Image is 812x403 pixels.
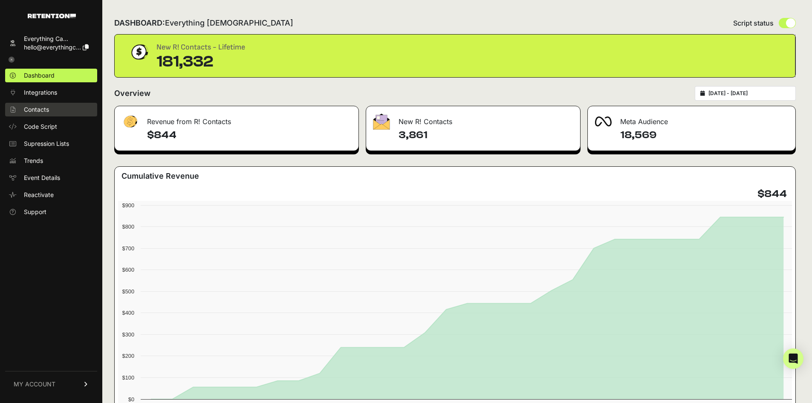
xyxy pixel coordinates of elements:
img: fa-meta-2f981b61bb99beabf952f7030308934f19ce035c18b003e963880cc3fabeebb7.png [595,116,612,127]
a: Contacts [5,103,97,116]
span: Event Details [24,174,60,182]
span: MY ACCOUNT [14,380,55,389]
img: fa-dollar-13500eef13a19c4ab2b9ed9ad552e47b0d9fc28b02b83b90ba0e00f96d6372e9.png [121,113,139,130]
div: 181,332 [156,53,245,70]
text: $100 [122,374,134,381]
a: Support [5,205,97,219]
h4: 18,569 [620,128,789,142]
div: Everything Ca... [24,35,89,43]
img: Retention.com [28,14,76,18]
h4: $844 [147,128,352,142]
span: Reactivate [24,191,54,199]
div: Revenue from R! Contacts [115,106,358,132]
a: Integrations [5,86,97,99]
span: Supression Lists [24,139,69,148]
text: $400 [122,310,134,316]
a: Reactivate [5,188,97,202]
h2: DASHBOARD: [114,17,293,29]
a: Event Details [5,171,97,185]
span: hello@everythingc... [24,43,81,51]
h4: 3,861 [399,128,573,142]
h2: Overview [114,87,150,99]
a: Trends [5,154,97,168]
text: $300 [122,331,134,338]
text: $200 [122,353,134,359]
span: Everything [DEMOGRAPHIC_DATA] [165,18,293,27]
text: $500 [122,288,134,295]
img: dollar-coin-05c43ed7efb7bc0c12610022525b4bbbb207c7efeef5aecc26f025e68dcafac9.png [128,41,150,63]
span: Support [24,208,46,216]
h4: $844 [757,187,787,201]
span: Contacts [24,105,49,114]
div: New R! Contacts [366,106,580,132]
a: Supression Lists [5,137,97,151]
a: MY ACCOUNT [5,371,97,397]
text: $900 [122,202,134,209]
text: $800 [122,223,134,230]
img: fa-envelope-19ae18322b30453b285274b1b8af3d052b27d846a4fbe8435d1a52b978f639a2.png [373,113,390,130]
text: $600 [122,267,134,273]
span: Code Script [24,122,57,131]
a: Everything Ca... hello@everythingc... [5,32,97,54]
div: Meta Audience [588,106,795,132]
div: New R! Contacts - Lifetime [156,41,245,53]
a: Code Script [5,120,97,133]
h3: Cumulative Revenue [121,170,199,182]
text: $700 [122,245,134,252]
span: Integrations [24,88,57,97]
a: Dashboard [5,69,97,82]
span: Script status [733,18,774,28]
span: Trends [24,157,43,165]
text: $0 [128,396,134,403]
span: Dashboard [24,71,55,80]
div: Open Intercom Messenger [783,348,803,369]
